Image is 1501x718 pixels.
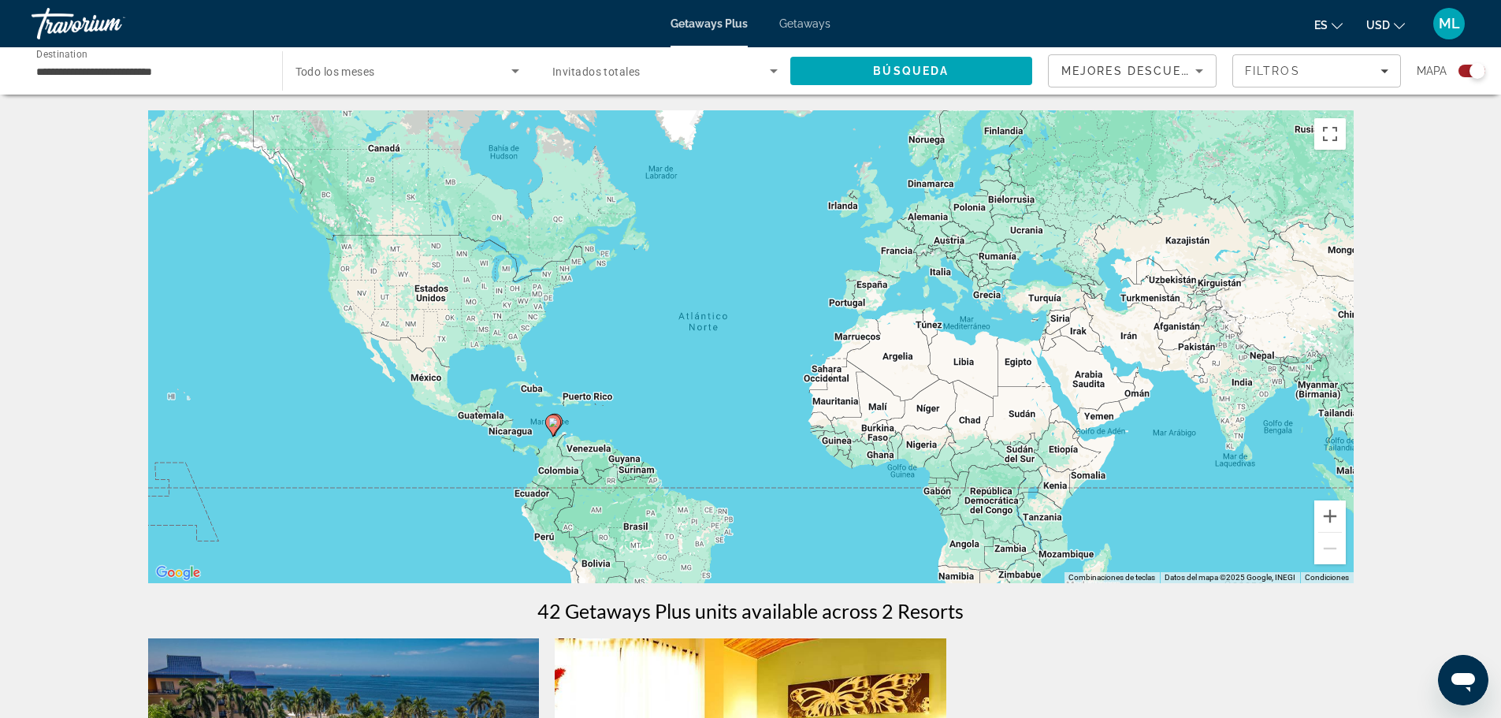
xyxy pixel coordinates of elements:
iframe: Botón para iniciar la ventana de mensajería [1438,655,1488,705]
button: Combinaciones de teclas [1068,572,1155,583]
span: Destination [36,48,87,59]
span: ML [1439,16,1460,32]
button: Filters [1232,54,1401,87]
a: Travorium [32,3,189,44]
mat-select: Sort by [1061,61,1203,80]
button: Search [790,57,1033,85]
button: Acercar [1314,500,1346,532]
a: Getaways Plus [671,17,748,30]
button: Alejar [1314,533,1346,564]
button: User Menu [1429,7,1469,40]
span: Búsqueda [873,65,949,77]
input: Select destination [36,62,262,81]
span: Datos del mapa ©2025 Google, INEGI [1165,573,1295,582]
span: Mapa [1417,60,1447,82]
a: Getaways [779,17,830,30]
span: Todo los meses [295,65,375,78]
span: USD [1366,19,1390,32]
span: Mejores descuentos [1061,65,1219,77]
h1: 42 Getaways Plus units available across 2 Resorts [537,599,964,623]
span: Invitados totales [552,65,640,78]
span: es [1314,19,1328,32]
a: Condiciones (se abre en una nueva pestaña) [1305,573,1349,582]
a: Abrir esta área en Google Maps (se abre en una ventana nueva) [152,563,204,583]
button: Activar o desactivar la vista de pantalla completa [1314,118,1346,150]
button: Change language [1314,13,1343,36]
span: Filtros [1245,65,1300,77]
button: Change currency [1366,13,1405,36]
img: Google [152,563,204,583]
